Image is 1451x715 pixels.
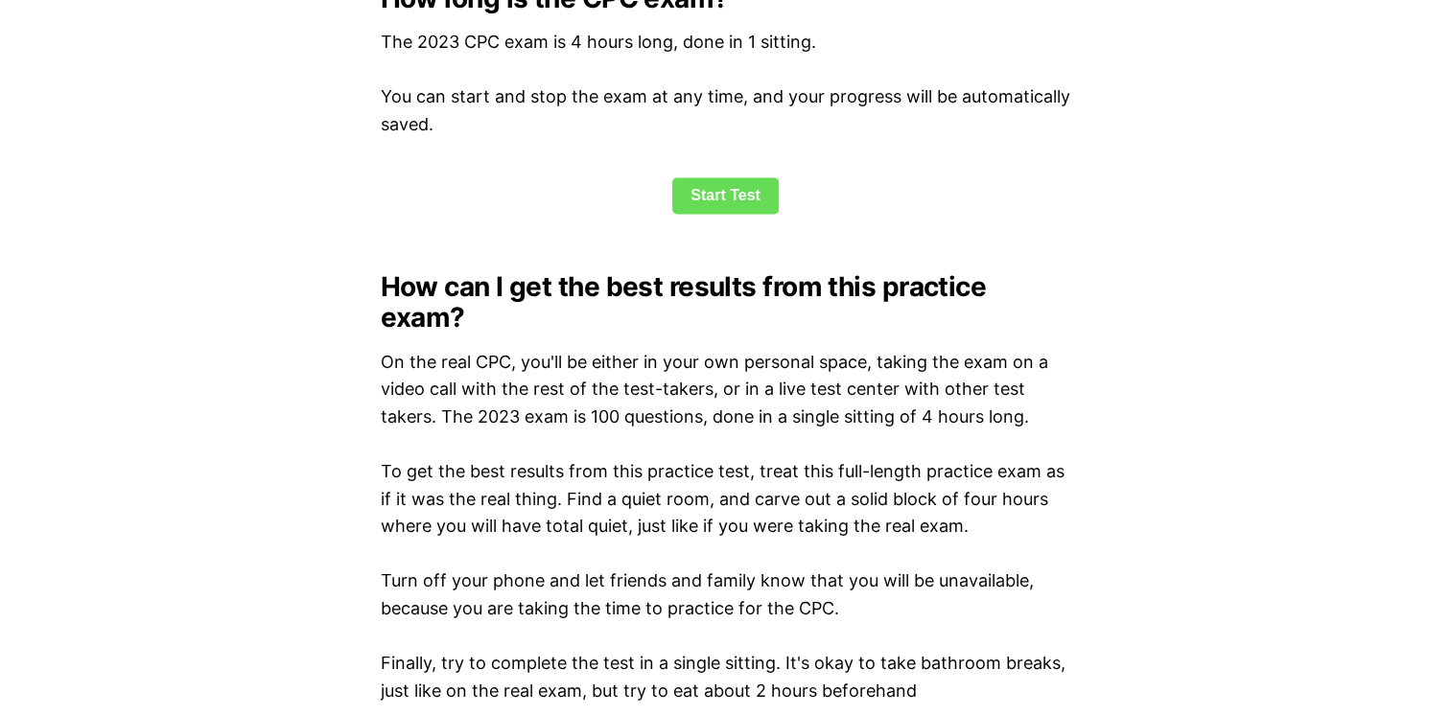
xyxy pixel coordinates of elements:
p: Finally, try to complete the test in a single sitting. It's okay to take bathroom breaks, just li... [381,650,1071,705]
h2: How can I get the best results from this practice exam? [381,271,1071,333]
p: To get the best results from this practice test, treat this full-length practice exam as if it wa... [381,458,1071,541]
p: Turn off your phone and let friends and family know that you will be unavailable, because you are... [381,567,1071,623]
p: On the real CPC, you'll be either in your own personal space, taking the exam on a video call wit... [381,349,1071,431]
p: The 2023 CPC exam is 4 hours long, done in 1 sitting. [381,29,1071,57]
p: You can start and stop the exam at any time, and your progress will be automatically saved. [381,83,1071,139]
a: Start Test [672,177,779,214]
